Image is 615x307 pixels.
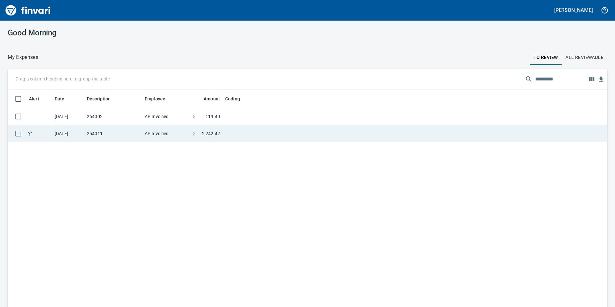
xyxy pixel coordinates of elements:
span: Employee [145,95,174,103]
span: $ [193,113,196,120]
td: 254011 [84,125,142,142]
nav: breadcrumb [8,53,38,61]
td: AP Invoices [142,108,190,125]
p: Drag a column heading here to group the table [15,76,110,82]
button: Download table [596,75,606,84]
span: 119.40 [206,113,220,120]
h5: [PERSON_NAME] [554,7,593,14]
span: Alert [29,95,48,103]
span: Description [87,95,111,103]
span: Amount [204,95,220,103]
button: Choose columns to display [587,74,596,84]
span: Coding [225,95,248,103]
td: [DATE] [52,125,84,142]
span: Amount [195,95,220,103]
span: Coding [225,95,240,103]
img: Finvari [4,3,52,18]
td: 264002 [84,108,142,125]
span: 2,242.42 [202,130,220,137]
span: All Reviewable [565,53,603,61]
h3: Good Morning [8,28,197,37]
span: Description [87,95,119,103]
td: [DATE] [52,108,84,125]
p: My Expenses [8,53,38,61]
button: [PERSON_NAME] [553,5,594,15]
span: Split transaction [26,131,33,135]
span: To Review [534,53,558,61]
span: Alert [29,95,39,103]
span: Employee [145,95,165,103]
span: Date [55,95,65,103]
td: AP Invoices [142,125,190,142]
span: $ [193,130,196,137]
span: Date [55,95,73,103]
